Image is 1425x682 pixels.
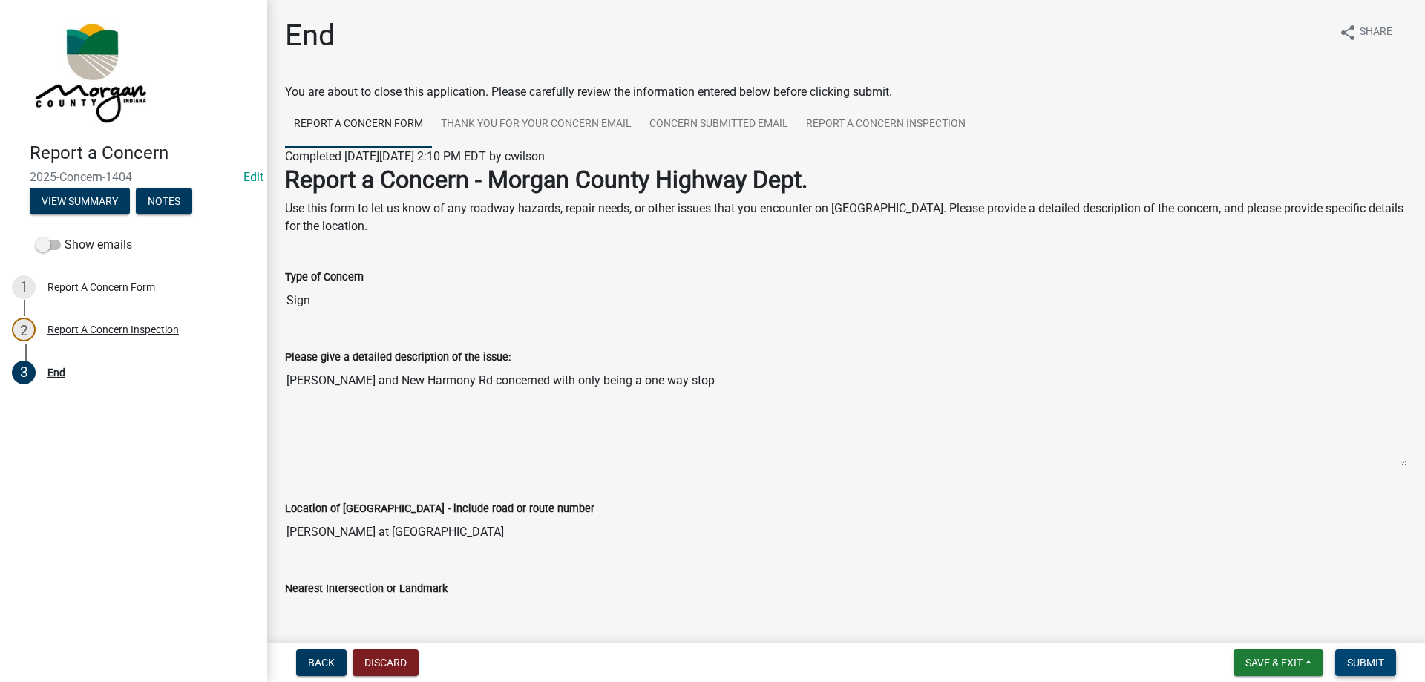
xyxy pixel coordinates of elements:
[30,170,237,184] span: 2025-Concern-1404
[285,504,594,514] label: Location of [GEOGRAPHIC_DATA] - include road or route number
[136,188,192,214] button: Notes
[285,101,432,148] a: Report A Concern Form
[285,149,545,163] span: Completed [DATE][DATE] 2:10 PM EDT by cwilson
[243,170,263,184] a: Edit
[285,366,1407,467] textarea: [PERSON_NAME] and New Harmony Rd concerned with only being a one way stop
[285,18,335,53] h1: End
[285,165,807,194] strong: Report a Concern - Morgan County Highway Dept.
[285,353,511,363] label: Please give a detailed description of the issue:
[797,101,974,148] a: Report A Concern Inspection
[1360,24,1392,42] span: Share
[308,657,335,669] span: Back
[353,649,419,676] button: Discard
[47,367,65,378] div: End
[12,275,36,299] div: 1
[1327,18,1404,47] button: shareShare
[432,101,641,148] a: Thank You for Your Concern Email
[30,142,255,164] h4: Report a Concern
[1335,649,1396,676] button: Submit
[641,101,797,148] a: Concern Submitted Email
[136,196,192,208] wm-modal-confirm: Notes
[285,584,448,594] label: Nearest Intersection or Landmark
[30,16,149,127] img: Morgan County, Indiana
[1347,657,1384,669] span: Submit
[1339,24,1357,42] i: share
[30,196,130,208] wm-modal-confirm: Summary
[1245,657,1303,669] span: Save & Exit
[12,318,36,341] div: 2
[30,188,130,214] button: View Summary
[296,649,347,676] button: Back
[47,282,155,292] div: Report A Concern Form
[12,361,36,384] div: 3
[47,324,179,335] div: Report A Concern Inspection
[285,272,364,283] label: Type of Concern
[285,200,1407,235] p: Use this form to let us know of any roadway hazards, repair needs, or other issues that you encou...
[243,170,263,184] wm-modal-confirm: Edit Application Number
[36,236,132,254] label: Show emails
[1234,649,1323,676] button: Save & Exit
